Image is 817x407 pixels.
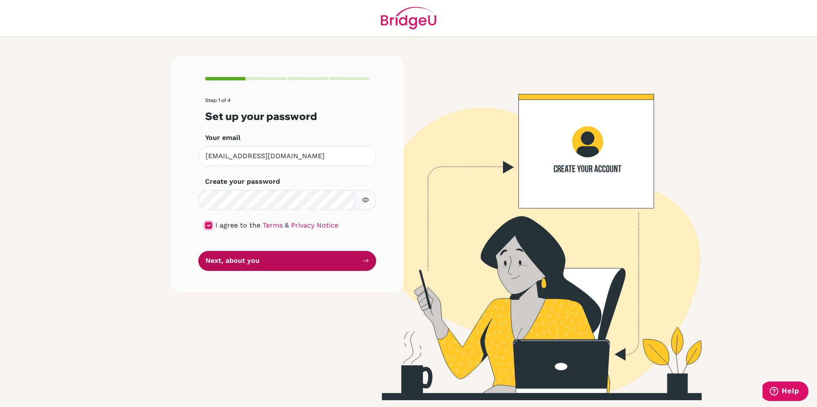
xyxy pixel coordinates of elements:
label: Your email [205,133,240,143]
iframe: Opens a widget where you can find more information [763,381,808,403]
a: Privacy Notice [291,221,338,229]
h3: Set up your password [205,110,369,122]
img: Create your account [287,57,772,400]
a: Terms [263,221,283,229]
span: Step 1 of 4 [205,97,231,103]
span: & [285,221,289,229]
input: Insert your email* [198,146,376,166]
button: Next, about you [198,251,376,271]
label: Create your password [205,176,280,187]
span: I agree to the [215,221,260,229]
